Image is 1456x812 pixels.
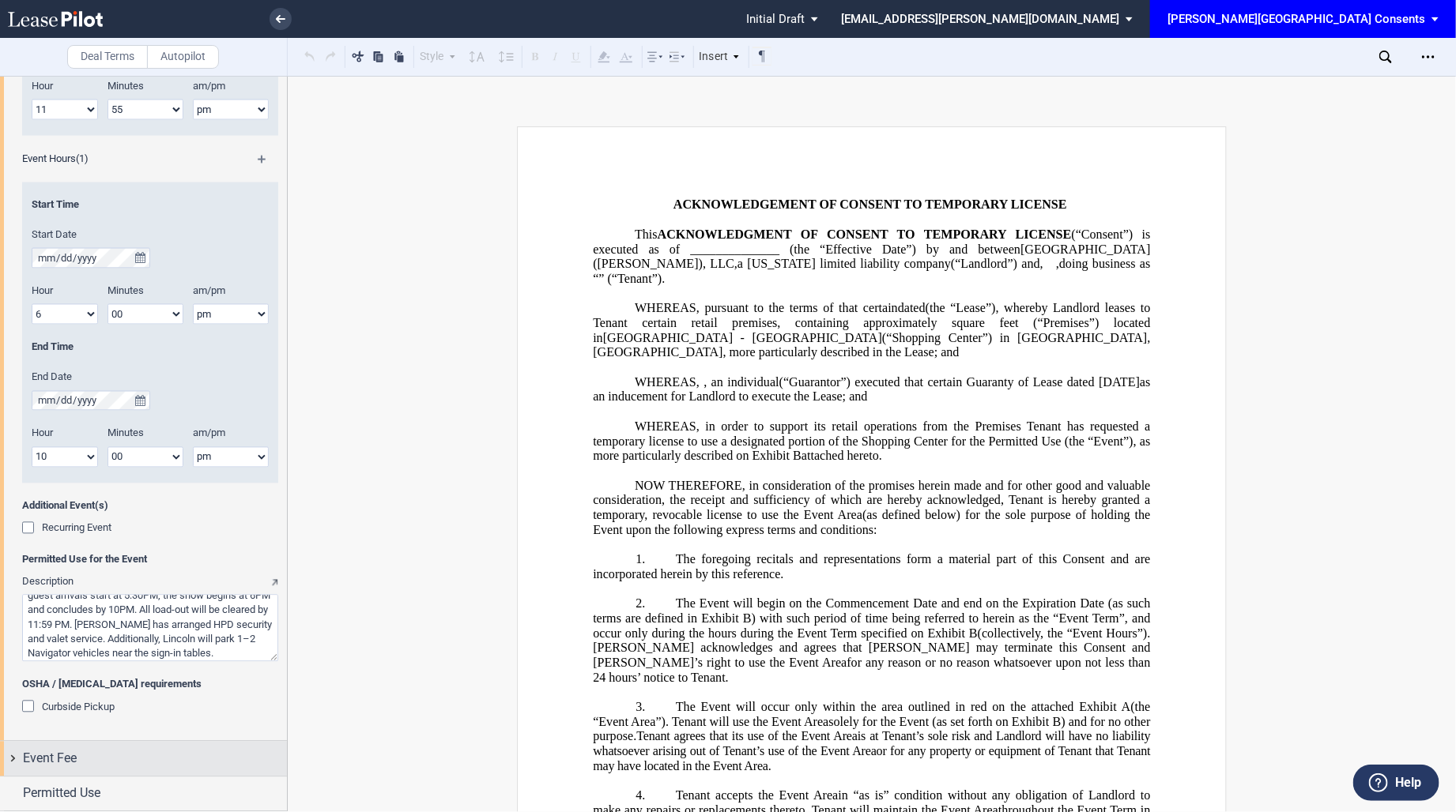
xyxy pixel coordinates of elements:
[42,701,115,713] span: Curbside Pickup
[697,47,743,67] div: Insert
[32,341,74,353] span: End Time
[369,47,388,66] button: Copy
[1017,331,1147,345] span: [GEOGRAPHIC_DATA]
[32,427,53,439] span: Hour
[22,678,278,692] span: OSHA / [MEDICAL_DATA] requirements
[593,611,1153,640] span: ) with such period of time being referred to herein as the “Event Term”, and occur only during th...
[593,375,1153,404] span: as an inducement for Landlord to execute the Lease; and
[636,788,645,803] span: 4.
[676,700,1117,714] span: The Event will occur only within the area outlined in red on the attached Exhibit
[130,248,150,269] button: true
[1353,765,1439,801] button: Help
[737,257,743,271] span: a
[673,197,1067,212] span: ACKNOWLEDGEMENT OF CONSENT TO TEMPORARY LICENSE
[22,521,111,537] md-checkbox: Recurring Event
[108,80,144,92] span: Minutes
[32,199,79,211] span: Start Time
[32,80,53,92] span: Hour
[593,700,1153,728] span: (the “Event Area
[882,331,1009,345] span: (“Shopping Center”) in
[636,729,858,743] span: Tenant agrees that its use of the Event Area
[593,508,1153,536] span: (as defined below) for the sole purpose of holding the Event upon the following express terms and...
[635,227,658,242] span: This
[593,257,1153,285] span: doing business as “
[676,788,839,803] span: Tenant accepts the Event Area
[593,715,1153,743] span: ) and for no other purpose.
[32,285,53,297] span: Hour
[1122,700,1131,714] a: A
[108,427,144,439] span: Minutes
[22,700,115,716] md-checkbox: Curbside Pickup
[593,419,1153,463] span: WHEREAS, in order to support its retail operations from the Premises Tenant has requested a tempo...
[593,242,1153,270] span: [GEOGRAPHIC_DATA] ([PERSON_NAME]), LLC
[748,257,816,271] span: [US_STATE]
[802,449,882,463] span: attached hereto.
[603,331,882,345] span: [GEOGRAPHIC_DATA] - [GEOGRAPHIC_DATA]
[666,715,828,729] span: . Tenant will use the Event Area
[636,596,645,611] span: 2.
[13,152,242,166] label: (1)
[609,671,728,685] span: hours’ notice to Tenant.
[898,301,926,315] span: dated
[829,715,1050,729] span: solely for the Event (as set forth on Exhibit
[598,272,612,286] span: ” (
[1416,44,1441,70] div: Open Lease options menu
[636,700,645,714] span: 3.
[593,479,1153,522] span: NOW THEREFORE, in consideration of the promises herein made and for other good and valuable consi...
[22,553,278,567] span: Permitted Use for the Event
[593,626,1153,670] span: (collectively, the “Event Hours”). [PERSON_NAME] acknowledges and agrees that [PERSON_NAME] may t...
[593,301,1153,329] span: , whereby Landlord leases to Tenant certain retail premises, containing approximately
[635,301,898,315] span: WHEREAS, pursuant to the terms of that certain
[951,257,1040,271] span: (“Landlord”) and
[1053,715,1062,729] a: B
[723,345,960,359] span: , more particularly described in the Lease; and
[820,257,951,271] span: limited liability company
[67,45,148,69] label: Deal Terms
[22,152,76,164] span: Event Hours
[349,47,368,66] button: Cut
[636,552,645,566] span: 1.
[593,345,722,359] span: [GEOGRAPHIC_DATA]
[746,12,805,26] span: Initial Draft
[147,45,219,69] label: Autopilot
[32,371,72,383] span: End Date
[271,580,278,586] img: popout_long_text.png
[22,576,74,588] span: Description
[969,626,978,641] a: B
[1148,331,1151,345] span: ,
[1056,257,1059,271] span: ,
[193,80,225,92] span: am/pm
[593,729,1153,757] span: is at Tenant’s sole risk and Landlord will have no liability whatsoever arising out of Tenant’s u...
[593,656,1153,684] span: for any reason or no reason whatsoever upon not less than 24
[108,285,144,297] span: Minutes
[593,227,1153,256] span: (“Consent”) is executed as of ______________ (the “Effective Date”) by and between
[768,759,771,773] span: .
[42,522,111,534] span: Recurring Event
[593,552,1153,581] span: The foregoing recitals and representations form a material part of this Consent and are incorpora...
[23,750,77,769] span: Event Fee
[390,47,409,66] button: Paste
[1167,12,1425,26] div: [PERSON_NAME][GEOGRAPHIC_DATA] Consents
[743,611,752,626] a: B
[793,449,802,463] a: B
[193,285,225,297] span: am/pm
[612,272,665,286] span: “Tenant”).
[593,596,1153,625] span: The Event will begin on the Commencement Date and end on the Expiration Date (as such terms are d...
[753,47,771,66] button: Toggle Control Characters
[656,715,666,729] span: ”)
[1395,773,1421,793] label: Help
[658,227,1072,242] span: ACKNOWLEDGMENT OF CONSENT TO TEMPORARY LICENSE
[193,427,225,439] span: am/pm
[23,784,100,803] span: Permitted Use
[779,375,1140,389] span: (“Guarantor”) executed that certain Guaranty of Lease dated [DATE]
[1040,257,1043,271] span: ,
[593,744,1153,773] span: or for any property or equipment of Tenant that Tenant may have located in the Event Area
[635,375,700,389] span: WHEREAS,
[593,316,1153,344] span: square feet (“Premises”) located in
[734,257,737,271] span: ,
[926,301,996,315] span: (the “Lease”)
[130,391,150,412] button: true
[32,229,77,241] span: Start Date
[22,499,278,513] span: Additional Event(s)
